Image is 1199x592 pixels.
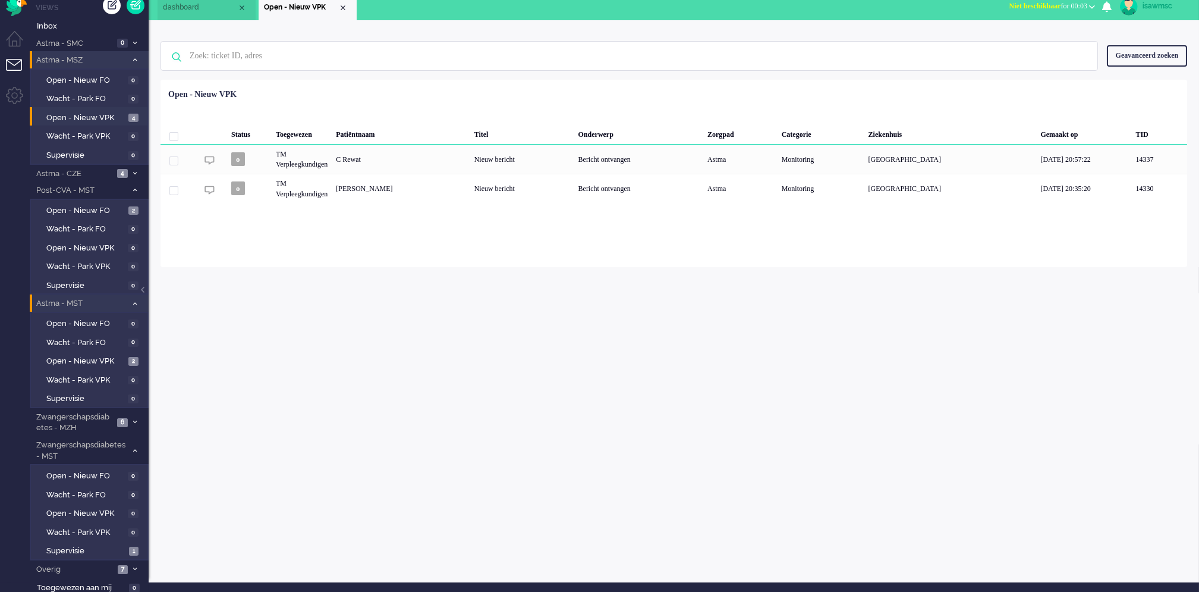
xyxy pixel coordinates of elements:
[332,174,470,203] div: [PERSON_NAME]
[34,317,147,330] a: Open - Nieuw FO 0
[128,244,139,253] span: 0
[46,150,125,161] span: Supervisie
[574,121,703,145] div: Onderwerp
[231,152,245,166] span: o
[34,278,147,292] a: Supervisie 0
[1131,174,1187,203] div: 14330
[470,174,574,203] div: Nieuw bericht
[272,145,332,174] div: TM Verpleegkundigen
[1036,121,1131,145] div: Gemaakt op
[332,121,470,145] div: Patiëntnaam
[128,528,139,537] span: 0
[181,42,1081,70] input: Zoek: ticket ID, adres
[6,87,33,114] li: Admin menu
[37,21,149,32] span: Inbox
[34,92,147,105] a: Wacht - Park FO 0
[470,145,574,174] div: Nieuw bericht
[128,95,139,104] span: 0
[34,148,147,161] a: Supervisie 0
[46,224,125,235] span: Wacht - Park FO
[34,373,147,386] a: Wacht - Park VPK 0
[168,89,237,101] div: Open - Nieuw VPK
[46,261,125,272] span: Wacht - Park VPK
[161,42,192,73] img: ic-search-icon.svg
[231,181,245,195] span: o
[778,145,864,174] div: Monitoring
[6,31,33,58] li: Dashboard menu
[46,337,125,349] span: Wacht - Park FO
[128,281,139,290] span: 0
[1009,2,1087,10] span: for 00:03
[34,544,147,557] a: Supervisie 1
[46,356,125,367] span: Open - Nieuw VPK
[1036,145,1131,174] div: [DATE] 20:57:22
[1009,2,1061,10] span: Niet beschikbaar
[128,376,139,385] span: 0
[34,354,147,367] a: Open - Nieuw VPK 2
[46,546,126,557] span: Supervisie
[204,185,215,195] img: ic_chat_grey.svg
[34,506,147,519] a: Open - Nieuw VPK 0
[46,318,125,330] span: Open - Nieuw FO
[778,174,864,203] div: Monitoring
[46,75,125,86] span: Open - Nieuw FO
[46,205,125,217] span: Open - Nieuw FO
[46,490,125,501] span: Wacht - Park FO
[128,472,139,481] span: 0
[264,2,338,12] span: Open - Nieuw VPK
[34,564,114,575] span: Overig
[1036,174,1131,203] div: [DATE] 20:35:20
[34,259,147,272] a: Wacht - Park VPK 0
[1131,121,1187,145] div: TID
[34,440,127,462] span: Zwangerschapsdiabetes - MST
[128,225,139,234] span: 0
[703,145,778,174] div: Astma
[778,121,864,145] div: Categorie
[117,169,128,178] span: 4
[128,320,139,328] span: 0
[34,185,127,196] span: Post-CVA - MST
[237,3,247,12] div: Close tab
[46,508,125,519] span: Open - Nieuw VPK
[46,280,125,292] span: Supervisie
[1107,45,1187,66] div: Geavanceerd zoeken
[34,55,127,66] span: Astma - MSZ
[128,491,139,500] span: 0
[46,243,125,254] span: Open - Nieuw VPK
[128,509,139,518] span: 0
[128,114,139,123] span: 4
[574,145,703,174] div: Bericht ontvangen
[128,339,139,347] span: 0
[118,565,128,574] span: 7
[128,262,139,271] span: 0
[117,418,128,427] span: 6
[34,38,114,49] span: Astma - SMC
[1131,145,1187,174] div: 14337
[34,19,149,32] a: Inbox
[34,525,147,538] a: Wacht - Park VPK 0
[36,2,149,12] li: Views
[34,488,147,501] a: Wacht - Park FO 0
[272,174,332,203] div: TM Verpleegkundigen
[34,129,147,142] a: Wacht - Park VPK 0
[46,375,125,386] span: Wacht - Park VPK
[161,145,1187,174] div: 14337
[272,121,332,145] div: Toegewezen
[204,155,215,165] img: ic_chat_grey.svg
[34,168,114,180] span: Astma - CZE
[34,412,114,434] span: Zwangerschapsdiabetes - MZH
[46,112,125,124] span: Open - Nieuw VPK
[864,174,1037,203] div: [GEOGRAPHIC_DATA]
[703,121,778,145] div: Zorgpad
[128,151,139,160] span: 0
[128,394,139,403] span: 0
[34,391,147,405] a: Supervisie 0
[34,336,147,349] a: Wacht - Park FO 0
[128,357,139,366] span: 2
[117,39,128,48] span: 0
[34,203,147,217] a: Open - Nieuw FO 2
[864,145,1037,174] div: [GEOGRAPHIC_DATA]
[163,2,237,12] span: dashboard
[332,145,470,174] div: C Rewat
[470,121,574,145] div: Titel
